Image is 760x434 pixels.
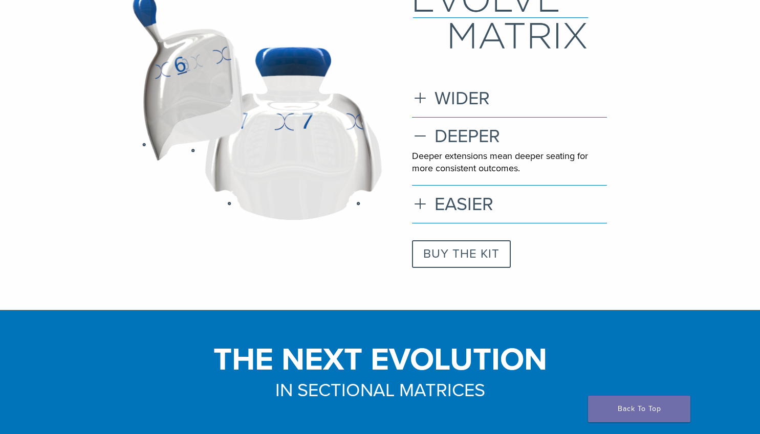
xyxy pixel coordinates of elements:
h3: WIDER [412,87,607,109]
a: Back To Top [588,396,690,422]
a: BUY THE KIT [412,240,511,268]
h3: DEEPER [412,125,607,147]
h1: THE NEXT EVOLUTION [12,348,749,372]
p: Deeper extensions mean deeper seating for more consistent outcomes. [412,150,607,174]
h3: IN SECTIONAL MATRICES [12,378,749,403]
h3: EASIER [412,193,607,215]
